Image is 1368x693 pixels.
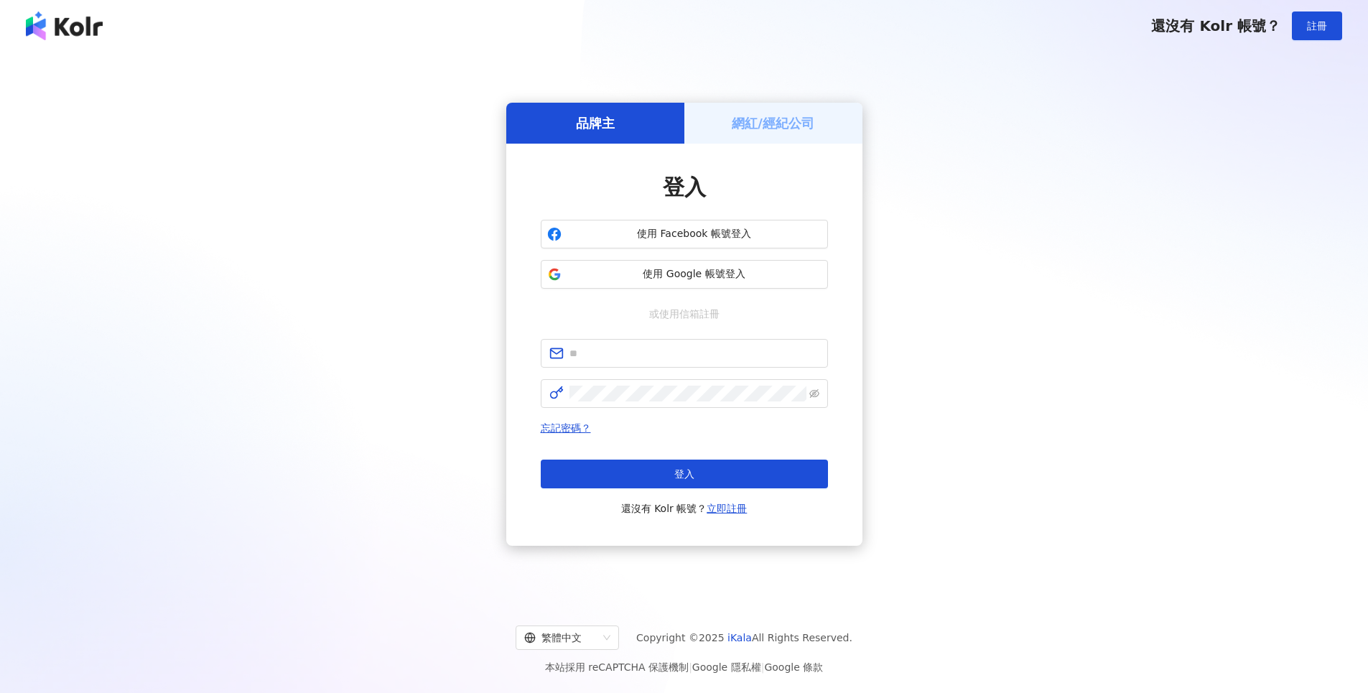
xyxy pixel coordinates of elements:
a: 立即註冊 [707,503,747,514]
span: 登入 [663,175,706,200]
span: 登入 [674,468,694,480]
span: eye-invisible [809,389,819,399]
span: | [689,661,692,673]
span: Copyright © 2025 All Rights Reserved. [636,629,852,646]
div: 繁體中文 [524,626,597,649]
span: 本站採用 reCAPTCHA 保護機制 [545,659,823,676]
span: | [761,661,765,673]
h5: 網紅/經紀公司 [732,114,814,132]
span: 使用 Google 帳號登入 [567,267,822,282]
button: 註冊 [1292,11,1342,40]
span: 還沒有 Kolr 帳號？ [621,500,748,517]
span: 使用 Facebook 帳號登入 [567,227,822,241]
a: iKala [727,632,752,643]
a: Google 條款 [764,661,823,673]
span: 還沒有 Kolr 帳號？ [1151,17,1280,34]
a: 忘記密碼？ [541,422,591,434]
span: 或使用信箱註冊 [639,306,730,322]
h5: 品牌主 [576,114,615,132]
button: 使用 Facebook 帳號登入 [541,220,828,248]
img: logo [26,11,103,40]
span: 註冊 [1307,20,1327,32]
button: 登入 [541,460,828,488]
button: 使用 Google 帳號登入 [541,260,828,289]
a: Google 隱私權 [692,661,761,673]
